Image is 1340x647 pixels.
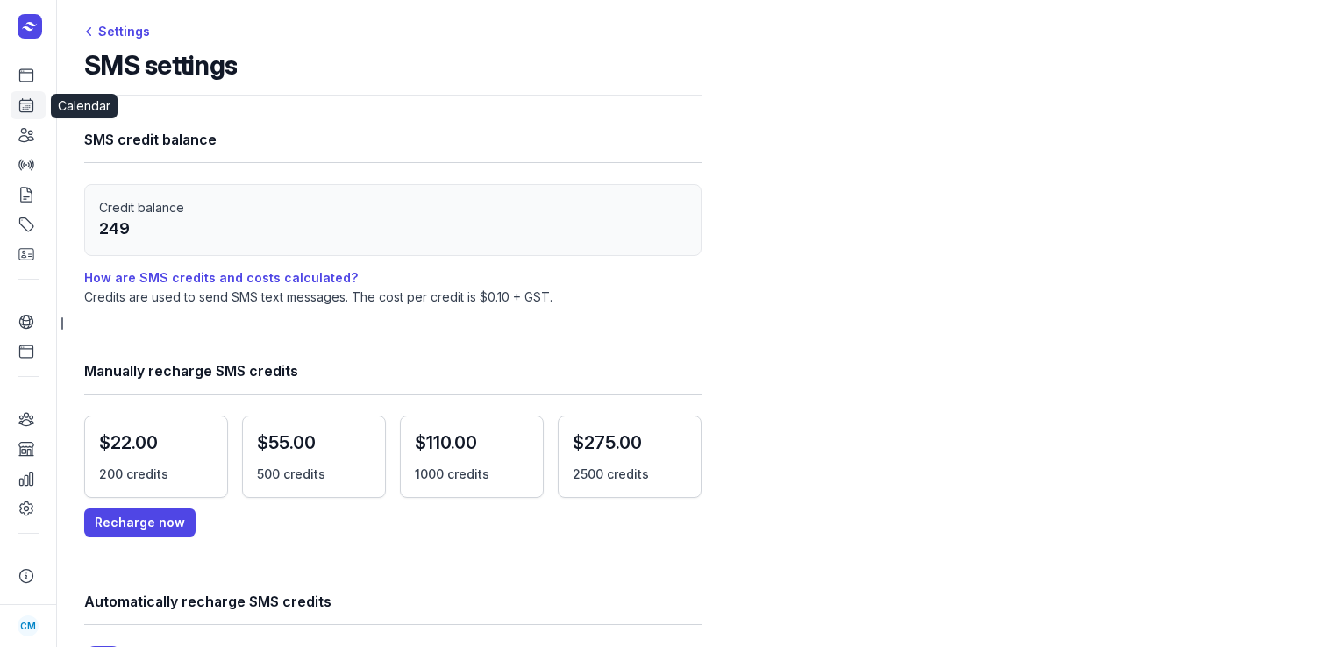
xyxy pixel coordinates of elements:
button: How are SMS credits and costs calculated? [84,267,358,288]
h2: SMS settings [84,49,237,81]
div: $55.00 [257,430,316,455]
div: Credit balance [99,199,687,217]
h1: Automatically recharge SMS credits [84,589,702,614]
div: $275.00 [573,430,642,455]
div: Credits are used to send SMS text messages. The cost per credit is $0.10 + GST. [84,288,702,306]
div: $110.00 [415,430,477,455]
div: Settings [84,21,150,42]
span: 1000 credits [415,466,489,483]
h1: SMS credit balance [84,127,702,152]
span: 200 credits [99,466,168,483]
div: 249 [99,217,687,241]
div: $22.00 [99,430,158,455]
h1: Manually recharge SMS credits [84,359,702,383]
div: Calendar [51,94,118,118]
button: Recharge now [84,508,196,537]
span: CM [20,615,36,636]
span: 2500 credits [573,466,649,483]
span: 500 credits [257,466,325,483]
span: Recharge now [95,512,185,533]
